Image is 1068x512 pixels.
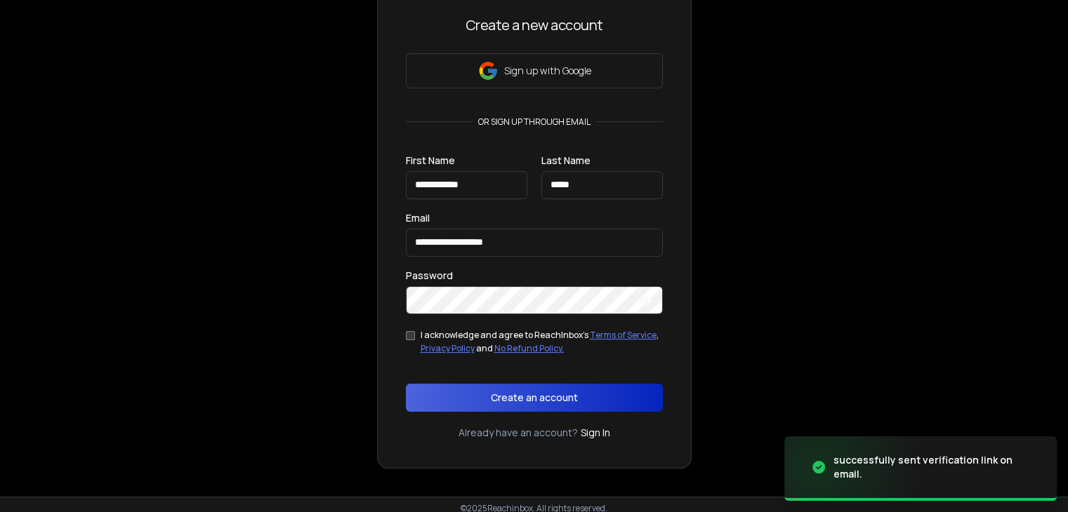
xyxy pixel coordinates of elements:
[581,426,610,440] a: Sign In
[590,329,657,341] a: Terms of Service
[406,271,453,281] label: Password
[459,426,578,440] p: Already have an account?
[541,156,591,166] label: Last Name
[473,116,596,128] p: or sign up through email
[833,453,1040,481] div: successfully sent verification link on email.
[494,342,564,354] a: No Refund Policy.
[421,342,475,354] a: Privacy Policy
[421,328,663,356] div: I acknowledge and agree to ReachInbox's , and
[406,53,663,88] button: Sign up with Google
[784,426,925,509] img: image
[406,384,663,412] button: Create an account
[406,156,455,166] label: First Name
[504,64,591,78] p: Sign up with Google
[406,213,430,223] label: Email
[406,15,663,35] h3: Create a new account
